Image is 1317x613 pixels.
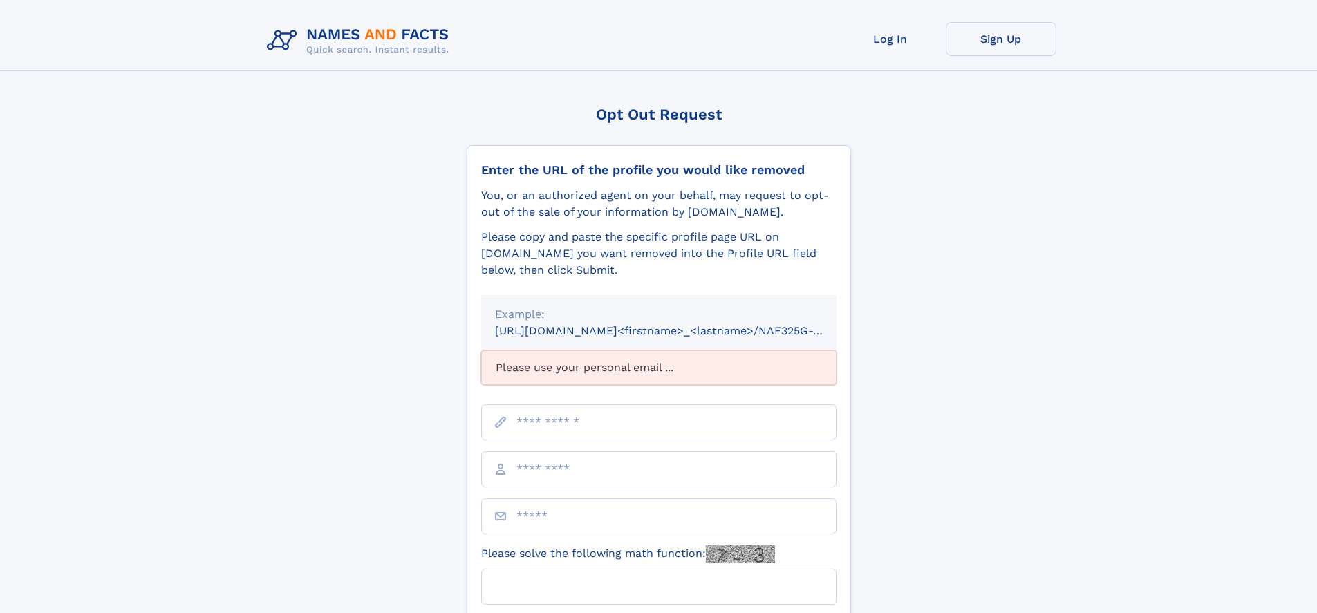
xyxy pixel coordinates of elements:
label: Please solve the following math function: [481,545,775,563]
div: Enter the URL of the profile you would like removed [481,162,837,178]
div: You, or an authorized agent on your behalf, may request to opt-out of the sale of your informatio... [481,187,837,220]
div: Example: [495,306,823,323]
small: [URL][DOMAIN_NAME]<firstname>_<lastname>/NAF325G-xxxxxxxx [495,324,863,337]
div: Opt Out Request [467,106,851,123]
img: Logo Names and Facts [261,22,460,59]
div: Please copy and paste the specific profile page URL on [DOMAIN_NAME] you want removed into the Pr... [481,229,837,279]
div: Please use your personal email ... [481,350,837,385]
a: Log In [835,22,946,56]
a: Sign Up [946,22,1056,56]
